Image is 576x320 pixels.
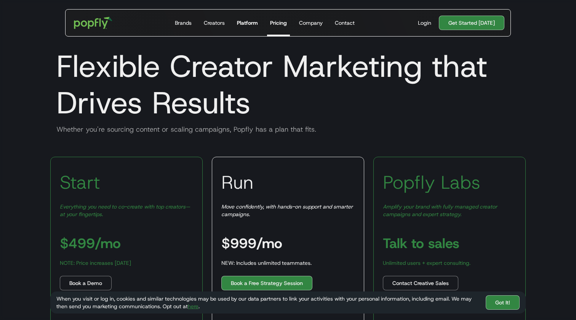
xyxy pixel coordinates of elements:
div: Platform [237,19,258,27]
div: Book a Demo [69,279,102,287]
em: Move confidently, with hands-on support and smarter campaigns. [221,203,353,218]
a: Got It! [486,295,520,310]
h1: Flexible Creator Marketing that Drives Results [50,48,526,121]
div: Contact Creative Sales [392,279,449,287]
h3: Run [221,171,253,194]
div: Pricing [270,19,287,27]
h3: Talk to sales [383,236,459,250]
em: Amplify your brand with fully managed creator campaigns and expert strategy. [383,203,497,218]
div: Brands [175,19,192,27]
a: Pricing [267,10,290,36]
a: Get Started [DATE] [439,16,504,30]
a: home [69,11,118,34]
div: Whether you're sourcing content or scaling campaigns, Popfly has a plan that fits. [50,125,526,134]
div: Contact [335,19,355,27]
div: Unlimited users + expert consulting. [383,259,470,267]
div: Book a Free Strategy Session [231,279,303,287]
a: Platform [234,10,261,36]
a: here [188,303,198,310]
div: NOTE: Price increases [DATE] [60,259,131,267]
div: Company [299,19,323,27]
div: Login [418,19,431,27]
h3: $499/mo [60,236,121,250]
a: Book a Demo [60,276,112,290]
a: Login [415,19,434,27]
div: NEW: Includes unlimited teammates. [221,259,312,267]
h3: $999/mo [221,236,282,250]
h3: Popfly Labs [383,171,480,194]
a: Company [296,10,326,36]
a: Contact [332,10,358,36]
div: Creators [204,19,225,27]
a: Contact Creative Sales [383,276,458,290]
div: When you visit or log in, cookies and similar technologies may be used by our data partners to li... [56,295,480,310]
a: Brands [172,10,195,36]
h3: Start [60,171,100,194]
a: Book a Free Strategy Session [221,276,312,290]
a: Creators [201,10,228,36]
em: Everything you need to co-create with top creators—at your fingertips. [60,203,190,218]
